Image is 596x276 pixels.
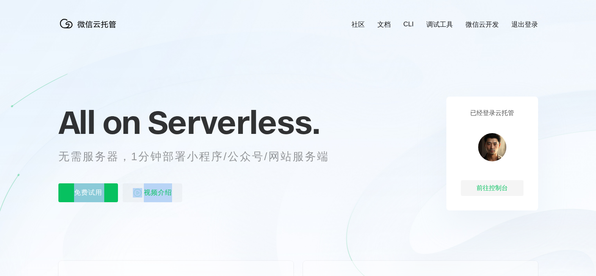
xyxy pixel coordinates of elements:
span: All on [58,102,140,142]
a: 微信云托管 [58,26,121,33]
a: 社区 [351,20,365,29]
p: 免费试用 [58,183,118,202]
p: 已经登录云托管 [470,109,514,117]
a: CLI [403,20,413,28]
img: 微信云托管 [58,16,121,31]
span: 视频介绍 [144,183,172,202]
span: Serverless. [148,102,320,142]
a: 调试工具 [426,20,453,29]
a: 退出登录 [511,20,538,29]
img: video_play.svg [133,188,142,197]
a: 微信云开发 [466,20,499,29]
a: 文档 [377,20,391,29]
div: 前往控制台 [461,180,524,196]
p: 无需服务器，1分钟部署小程序/公众号/网站服务端 [58,149,344,165]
